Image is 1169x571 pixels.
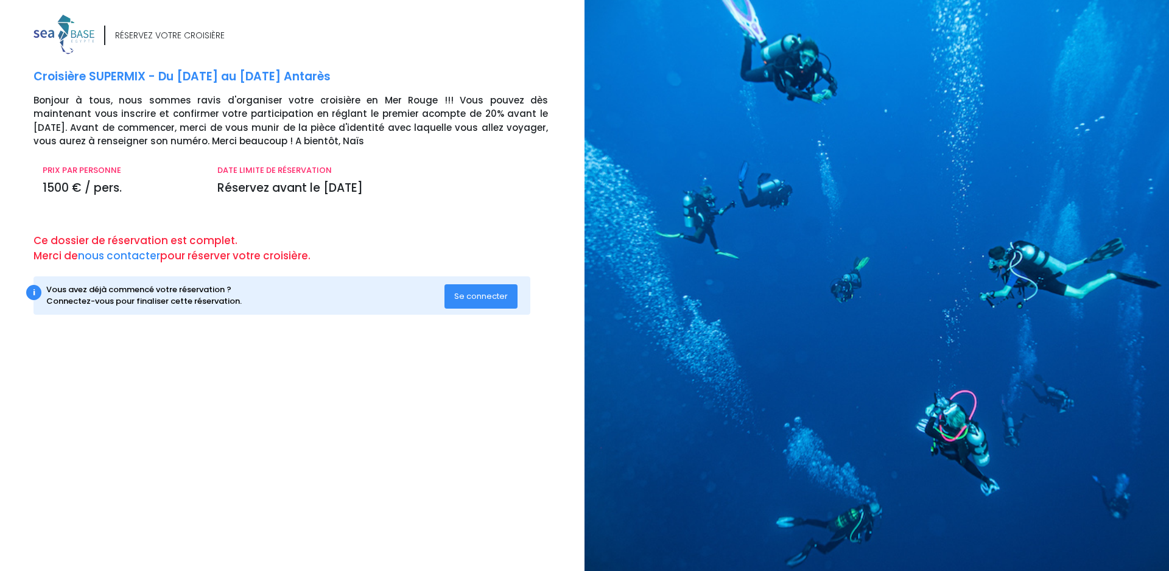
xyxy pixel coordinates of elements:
p: Bonjour à tous, nous sommes ravis d'organiser votre croisière en Mer Rouge !!! Vous pouvez dès ma... [33,94,575,149]
p: Réservez avant le [DATE] [217,180,548,197]
p: PRIX PAR PERSONNE [43,164,199,177]
img: logo_color1.png [33,15,94,54]
p: DATE LIMITE DE RÉSERVATION [217,164,548,177]
button: Se connecter [444,284,518,309]
a: nous contacter [78,248,160,263]
p: 1500 € / pers. [43,180,199,197]
p: Ce dossier de réservation est complet. Merci de pour réserver votre croisière. [33,233,575,264]
div: i [26,285,41,300]
div: Vous avez déjà commencé votre réservation ? Connectez-vous pour finaliser cette réservation. [46,284,445,307]
p: Croisière SUPERMIX - Du [DATE] au [DATE] Antarès [33,68,575,86]
span: Se connecter [454,290,508,302]
a: Se connecter [444,290,518,301]
div: RÉSERVEZ VOTRE CROISIÈRE [115,29,225,42]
